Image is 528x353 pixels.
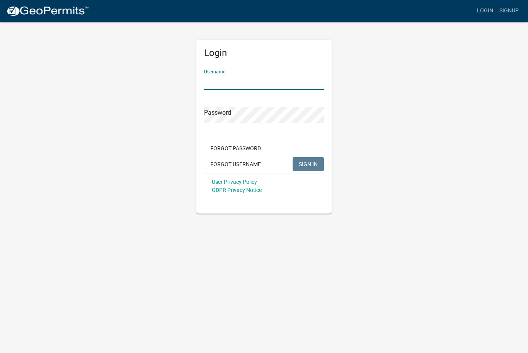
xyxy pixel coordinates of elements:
[204,142,267,156] button: Forgot Password
[204,158,267,171] button: Forgot Username
[474,4,496,19] a: Login
[496,4,522,19] a: Signup
[293,158,324,171] button: SIGN IN
[212,187,262,193] a: GDPR Privacy Notice
[212,179,257,185] a: User Privacy Policy
[299,161,318,167] span: SIGN IN
[204,48,324,59] h5: Login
